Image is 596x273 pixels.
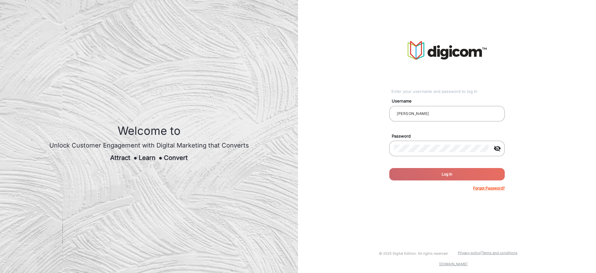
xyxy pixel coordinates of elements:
[387,133,512,139] mat-label: Password
[482,251,517,255] a: Terms and conditions
[49,124,249,138] h1: Welcome to
[408,41,487,60] img: vmg-logo
[394,110,500,117] input: Your username
[379,251,449,256] small: © 2025 Digital Edition. All rights reserved.
[490,145,505,152] mat-icon: visibility_off
[159,154,162,162] span: ●
[458,251,481,255] a: Privacy policy
[481,251,482,255] a: |
[387,98,512,104] mat-label: Username
[389,168,505,180] button: Log In
[391,89,505,95] div: Enter your username and password to log in
[133,154,137,162] span: ●
[439,262,467,266] a: [DOMAIN_NAME]
[49,153,249,162] div: Attract Learn Convert
[473,185,505,191] p: Forgot Password?
[49,141,249,150] div: Unlock Customer Engagement with Digital Marketing that Converts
